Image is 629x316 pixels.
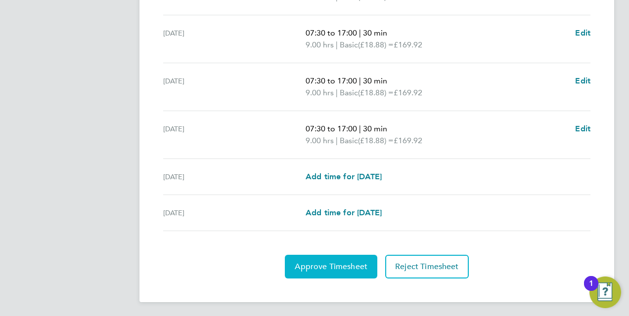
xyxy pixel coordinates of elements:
[359,76,361,85] span: |
[363,76,387,85] span: 30 min
[336,88,338,97] span: |
[575,27,590,39] a: Edit
[358,88,394,97] span: (£18.88) =
[358,40,394,49] span: (£18.88) =
[306,40,334,49] span: 9.00 hrs
[589,283,593,296] div: 1
[306,136,334,145] span: 9.00 hrs
[306,76,357,85] span: 07:30 to 17:00
[163,171,306,183] div: [DATE]
[363,28,387,38] span: 30 min
[163,123,306,147] div: [DATE]
[306,207,382,219] a: Add time for [DATE]
[359,28,361,38] span: |
[306,171,382,183] a: Add time for [DATE]
[306,88,334,97] span: 9.00 hrs
[163,207,306,219] div: [DATE]
[589,276,621,308] button: Open Resource Center, 1 new notification
[575,28,590,38] span: Edit
[394,88,422,97] span: £169.92
[163,75,306,99] div: [DATE]
[306,28,357,38] span: 07:30 to 17:00
[340,39,358,51] span: Basic
[163,27,306,51] div: [DATE]
[575,123,590,135] a: Edit
[575,76,590,85] span: Edit
[306,124,357,133] span: 07:30 to 17:00
[306,172,382,181] span: Add time for [DATE]
[340,87,358,99] span: Basic
[385,255,469,278] button: Reject Timesheet
[359,124,361,133] span: |
[395,262,459,272] span: Reject Timesheet
[363,124,387,133] span: 30 min
[336,40,338,49] span: |
[285,255,377,278] button: Approve Timesheet
[394,40,422,49] span: £169.92
[358,136,394,145] span: (£18.88) =
[394,136,422,145] span: £169.92
[575,75,590,87] a: Edit
[306,208,382,217] span: Add time for [DATE]
[295,262,367,272] span: Approve Timesheet
[336,136,338,145] span: |
[340,135,358,147] span: Basic
[575,124,590,133] span: Edit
